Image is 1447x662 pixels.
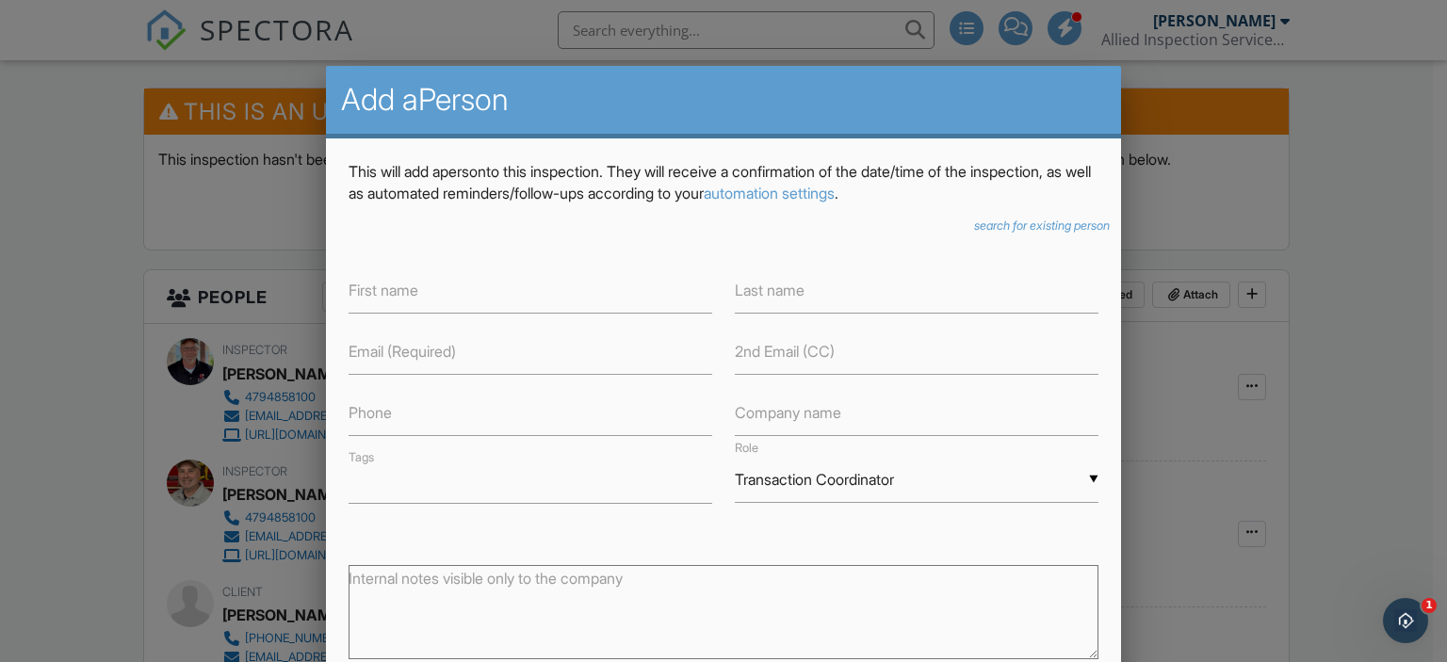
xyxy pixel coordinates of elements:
i: search for existing person [974,218,1110,233]
label: Role [735,441,758,455]
span: Person [440,162,486,181]
label: Internal notes visible only to the company [349,568,623,589]
p: This will add a to this inspection. They will receive a confirmation of the date/time of the insp... [349,161,1099,203]
label: Company name [735,402,841,423]
h2: Add a [341,81,1107,119]
a: search for existing person [974,218,1110,234]
label: Email (Required) [349,341,456,362]
span: Person [418,81,509,118]
label: Last name [735,280,805,300]
a: automation settings [704,184,835,202]
span: 1 [1422,598,1437,613]
label: First name [349,280,418,300]
label: Phone [349,402,392,423]
label: 2nd Email (CC) [735,341,835,362]
label: Tags [349,450,374,464]
iframe: Intercom live chat [1383,598,1428,643]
